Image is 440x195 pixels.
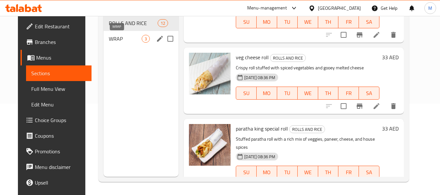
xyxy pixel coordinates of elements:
span: SA [362,17,377,27]
p: Stuffed paratha roll with a rich mix of veggies, paneer, cheese, and house spices [236,135,379,151]
button: WE [298,87,318,100]
button: Branch-specific-item [352,98,367,114]
button: TU [277,166,298,179]
span: Coupons [35,132,86,140]
h6: 33 AED [382,53,399,62]
span: FR [341,168,356,177]
span: WRAP [109,35,142,43]
span: Branches [35,38,86,46]
span: [DATE] 08:36 PM [242,75,278,81]
span: Select to update [337,99,350,113]
a: Edit Restaurant [21,19,92,34]
a: Full Menu View [26,81,92,97]
div: ROLLS AND RICE12 [104,15,179,31]
span: 3 [142,36,149,42]
div: items [142,35,150,43]
span: Menus [36,54,86,62]
button: SU [236,166,257,179]
a: Promotions [21,144,92,159]
div: WRAP3edit [104,31,179,47]
div: [GEOGRAPHIC_DATA] [318,5,361,12]
button: MO [257,166,277,179]
span: SA [362,168,377,177]
div: ROLLS AND RICE [289,125,325,133]
button: SA [359,15,379,28]
span: MO [259,17,275,27]
button: TH [318,15,339,28]
a: Menu disclaimer [21,159,92,175]
span: Menu disclaimer [35,163,86,171]
span: WE [300,17,316,27]
button: WE [298,15,318,28]
button: SA [359,87,379,100]
div: Menu-management [247,4,287,12]
a: Branches [21,34,92,50]
button: SU [236,87,257,100]
span: WE [300,89,316,98]
button: edit [155,34,165,44]
span: FR [341,89,356,98]
span: Promotions [35,147,86,155]
span: Edit Restaurant [35,22,86,30]
button: Branch-specific-item [352,27,367,43]
button: TH [318,87,339,100]
a: Edit Menu [26,97,92,112]
span: veg cheese roll [236,52,269,62]
span: TU [280,168,295,177]
span: ROLLS AND RICE [270,54,305,62]
a: Edit menu item [373,102,380,110]
button: TU [277,87,298,100]
button: delete [386,27,401,43]
span: 12 [158,20,168,26]
a: Upsell [21,175,92,190]
span: ROLLS AND RICE [290,126,325,133]
span: TU [280,89,295,98]
a: Sections [26,65,92,81]
span: ROLLS AND RICE [109,19,158,27]
span: MO [259,168,275,177]
span: Choice Groups [35,116,86,124]
span: Select to update [337,28,350,42]
span: Edit Menu [31,101,86,108]
a: Edit menu item [373,31,380,39]
button: SA [359,166,379,179]
button: SU [236,15,257,28]
button: TU [277,15,298,28]
button: FR [338,15,359,28]
span: SA [362,89,377,98]
span: TH [321,89,336,98]
span: MO [259,89,275,98]
span: Full Menu View [31,85,86,93]
span: SU [239,89,254,98]
span: paratha king special roll [236,124,288,133]
button: MO [257,15,277,28]
nav: Menu sections [104,13,179,49]
img: veg cheese roll [189,53,231,94]
button: FR [338,87,359,100]
p: Crispy roll stuffed with spiced vegetables and gooey melted cheese [236,64,379,72]
span: Upsell [35,179,86,187]
span: [DATE] 08:36 PM [242,154,278,160]
span: Sections [31,69,86,77]
span: SU [239,168,254,177]
button: FR [338,166,359,179]
a: Choice Groups [21,112,92,128]
button: MO [257,87,277,100]
span: TH [321,17,336,27]
span: TU [280,17,295,27]
span: SU [239,17,254,27]
span: WE [300,168,316,177]
button: TH [318,166,339,179]
h6: 33 AED [382,124,399,133]
span: TH [321,168,336,177]
span: FR [341,17,356,27]
span: M [428,5,432,12]
a: Menus [21,50,92,65]
button: delete [386,98,401,114]
div: items [158,19,168,27]
button: WE [298,166,318,179]
img: paratha king special roll [189,124,231,166]
a: Coupons [21,128,92,144]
